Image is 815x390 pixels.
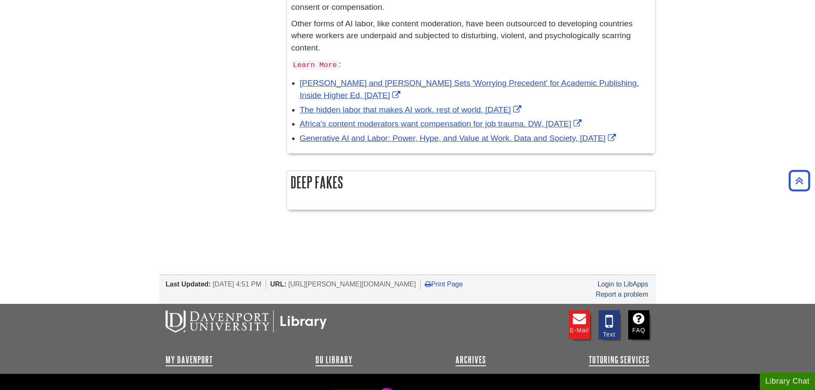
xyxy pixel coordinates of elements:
[166,355,213,365] a: My Davenport
[291,60,339,70] code: Learn More
[786,175,813,186] a: Back to Top
[598,281,648,288] a: Login to LibApps
[315,355,353,365] a: DU Library
[287,171,655,194] h2: Deep Fakes
[628,310,649,339] a: FAQ
[213,281,261,288] span: [DATE] 4:51 PM
[300,105,523,114] a: Link opens in new window
[569,310,590,339] a: E-mail
[300,134,618,143] a: Link opens in new window
[288,281,416,288] span: [URL][PERSON_NAME][DOMAIN_NAME]
[596,291,648,298] a: Report a problem
[425,281,431,287] i: Print Page
[425,281,463,288] a: Print Page
[599,310,620,339] a: Text
[291,18,651,54] p: Other forms of AI labor, like content moderation, have been outsourced to developing countries wh...
[300,119,584,128] a: Link opens in new window
[760,373,815,390] button: Library Chat
[166,310,327,332] img: DU Libraries
[291,59,651,71] p: :
[166,281,211,288] span: Last Updated:
[589,355,649,365] a: Tutoring Services
[270,281,287,288] span: URL:
[455,355,486,365] a: Archives
[300,79,639,100] a: Link opens in new window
